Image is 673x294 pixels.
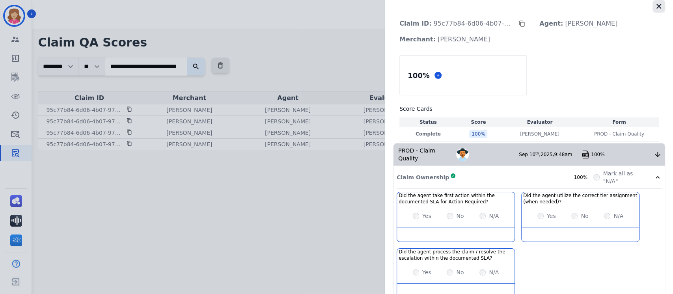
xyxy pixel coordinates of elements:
span: PROD - Claim Quality [594,131,644,137]
label: N/A [489,268,499,276]
th: Score [457,117,500,127]
label: No [456,268,464,276]
label: Yes [547,212,556,220]
div: 100% [591,151,654,158]
p: Claim Ownership [397,173,449,181]
h3: Did the agent take first action within the documented SLA for Action Required? [399,192,513,205]
div: 100% [574,174,593,180]
div: 100 % [406,69,431,82]
label: No [456,212,464,220]
h3: Did the agent process the claim / resolve the escalation within the documented SLA? [399,249,513,261]
label: N/A [613,212,623,220]
h3: Score Cards [399,105,659,113]
strong: Agent: [539,20,563,27]
p: [PERSON_NAME] [520,131,559,137]
span: 9:48am [554,152,572,157]
label: Yes [422,212,431,220]
h3: Did the agent utilize the correct tier assignment (when needed)? [523,192,638,205]
th: Status [399,117,457,127]
p: [PERSON_NAME] [533,16,624,32]
label: Yes [422,268,431,276]
label: No [581,212,588,220]
th: Evaluator [500,117,579,127]
p: [PERSON_NAME] [393,32,496,47]
p: 95c77b84-6d06-4b07-9700-5ac3b7cb0c30 [393,16,519,32]
img: qa-pdf.svg [582,151,589,158]
p: Complete [401,131,455,137]
img: Avatar [456,148,469,161]
th: Form [580,117,659,127]
strong: Claim ID: [399,20,431,27]
div: Sep 10 , 2025 , [519,151,582,158]
div: PROD - Claim Quality [393,143,456,166]
label: N/A [489,212,499,220]
label: Mark all as "N/A" [603,169,644,185]
div: 100 % [469,130,487,138]
sup: th [535,151,539,155]
strong: Merchant: [399,35,436,43]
